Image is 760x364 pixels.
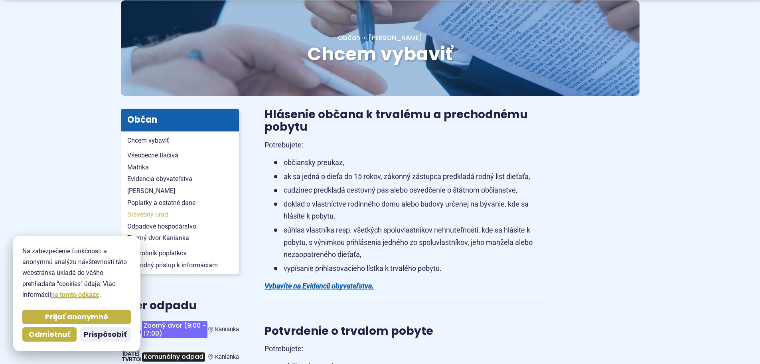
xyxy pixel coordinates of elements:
span: Matrika [127,161,233,173]
span: [PERSON_NAME] [127,185,233,197]
span: Zberný dvor (9:00 - 17:00) [142,321,207,338]
a: Evidencia obyvateľstva [121,173,239,185]
li: ak sa jedná o dieťa do 15 rokov, zákonný zástupca predkladá rodný list dieťaťa, [274,171,548,183]
h3: Zber odpadu [121,300,239,312]
a: Slobodný prístup k informáciám [121,259,239,271]
a: Sadzobník poplatkov [121,247,239,259]
li: doklad o vlastníctve rodinného domu alebo budovy určenej na bývanie, kde sa hlásite k pobytu, [274,198,548,223]
a: Vybavíte na Evidencii obyvateľstva. [265,282,374,290]
a: na tomto odkaze [51,291,99,298]
span: Komunálny odpad [142,352,205,362]
a: Chcem vybaviť [121,135,239,147]
span: Chcem vybaviť [307,41,453,67]
span: Sadzobník poplatkov [127,247,233,259]
span: Odmietnuť [29,330,70,339]
span: Poplatky a ostatné dane [127,197,233,209]
a: Odpadové hospodárstvo [121,221,239,233]
li: občiansky preukaz, [274,157,548,169]
span: Kanianka [215,326,239,333]
span: Hlásenie občana k trvalému a prechodnému pobytu [265,107,528,135]
a: Poplatky a ostatné dane [121,197,239,209]
span: Stavebný úrad [127,209,233,221]
span: Prijať anonymné [45,312,108,322]
span: Zberný dvor Kanianka [127,232,233,244]
span: Odpadové hospodárstvo [127,221,233,233]
a: Zberný dvor Kanianka [121,232,239,244]
span: Evidencia obyvateľstva [127,173,233,185]
a: Matrika [121,161,239,173]
li: cudzinec predkladá cestovný pas alebo osvedčenie o štátnom občianstve, [274,184,548,197]
span: Slobodný prístup k informáciám [127,259,233,271]
span: Kanianka [215,354,239,360]
span: Všeobecné tlačivá [127,149,233,161]
a: Zberný dvor (9:00 - 17:00) Kanianka [DATE] Zajtra [121,318,239,341]
span: [PERSON_NAME] [369,33,422,42]
button: Prijať anonymné [22,310,131,324]
a: Všeobecné tlačivá [121,149,239,161]
span: [DATE] [122,350,140,357]
p: Potrebujete: [265,139,548,151]
li: súhlas vlastníka resp. všetkých spoluvlastníkov nehnuteľnosti, kde sa hlásite k pobytu, s výnimko... [274,224,548,261]
a: [PERSON_NAME] [360,33,422,42]
button: Odmietnuť [22,327,77,342]
a: Stavebný úrad [121,209,239,221]
span: Potvrdenie o trvalom pobyte [265,323,433,339]
span: štvrtok [118,356,144,363]
a: Občan [338,33,360,42]
h3: Občan [121,109,239,131]
a: [PERSON_NAME] [121,185,239,197]
span: Prispôsobiť [84,330,127,339]
button: Prispôsobiť [80,327,131,342]
p: Potrebujete: [265,343,548,355]
li: vypísanie prihlasovacieho lístka k trvalého pobytu. [274,263,548,275]
span: Chcem vybaviť [127,135,233,147]
p: Na zabezpečenie funkčnosti a anonymnú analýzu návštevnosti táto webstránka ukladá do vášho prehli... [22,246,131,300]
